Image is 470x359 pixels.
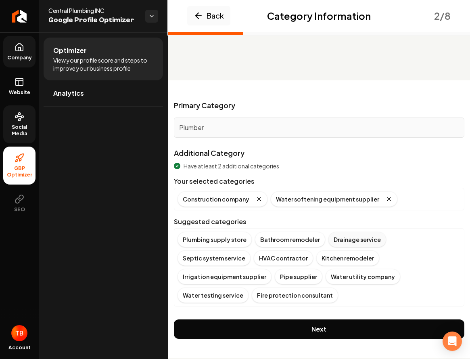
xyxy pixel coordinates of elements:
[48,6,139,15] span: Central Plumbing INC
[3,188,36,219] button: SEO
[12,10,27,23] img: Rebolt Logo
[11,325,27,341] button: Open user button
[3,124,36,137] span: Social Media
[443,332,462,351] div: Open Intercom Messenger
[179,123,459,132] p: Plumber
[53,56,153,72] span: View your profile score and steps to improve your business profile
[252,288,338,303] div: Fire protection consultant
[271,191,397,207] div: Water softening equipment supplier
[48,15,139,26] span: Google Profile Optimizer
[174,319,464,339] button: Next
[328,232,386,247] div: Drainage service
[178,288,249,303] div: Water testing service
[3,36,36,67] a: Company
[174,100,235,111] span: Primary Category
[3,71,36,102] a: Website
[326,269,400,284] div: Water utility company
[275,269,322,284] div: Pipe supplier
[386,196,392,202] button: Remove badge
[11,325,27,341] img: Travis Brown
[178,232,252,247] div: Plumbing supply store
[3,105,36,143] a: Social Media
[174,176,464,186] div: Your selected categories
[53,46,87,55] span: Optimizer
[255,232,325,247] div: Bathroom remodeler
[53,88,84,98] span: Analytics
[184,162,279,170] span: Have at least 2 additional categories
[11,206,28,213] span: SEO
[178,269,272,284] div: Irrigation equipment supplier
[178,191,267,207] div: Construction company
[316,250,379,266] div: Kitchen remodeler
[187,6,230,25] button: Back
[8,344,31,351] span: Account
[4,55,35,61] span: Company
[178,250,251,266] div: Septic system service
[174,217,464,227] div: Suggested categories
[6,89,33,96] span: Website
[44,80,163,106] a: Analytics
[256,196,262,202] button: Remove badge
[434,9,451,22] div: 2 / 8
[254,250,313,266] div: HVAC contractor
[3,165,36,178] span: GBP Optimizer
[267,9,371,22] h2: Category Information
[174,148,244,157] label: Additional Category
